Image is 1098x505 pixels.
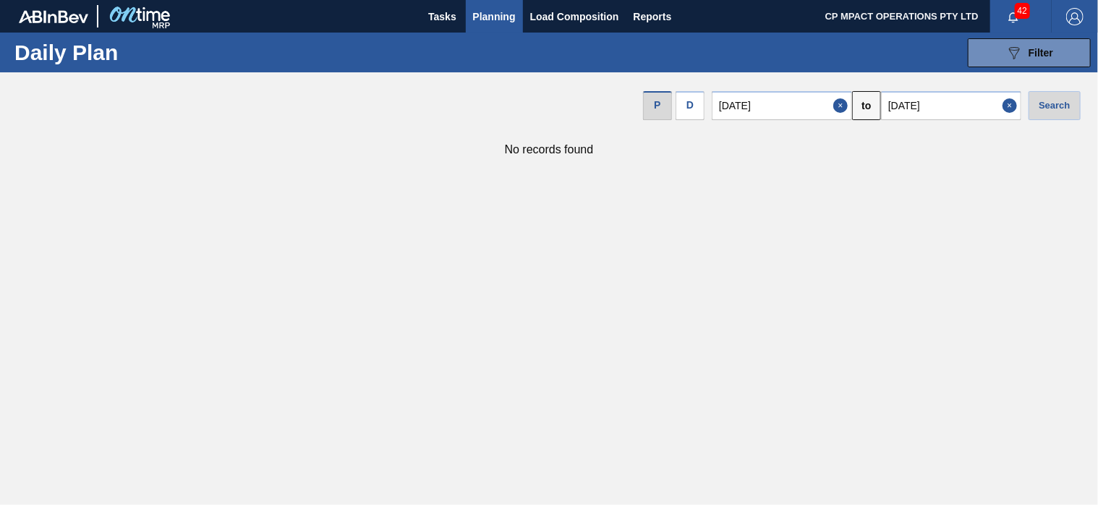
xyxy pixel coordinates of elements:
button: Close [1003,91,1021,120]
span: Planning [473,8,516,25]
h1: Daily Plan [14,44,268,61]
div: D [676,91,705,120]
button: Filter [968,38,1091,67]
div: Search [1029,91,1081,120]
div: Pick up date view [643,88,672,120]
span: 42 [1015,3,1030,19]
div: P [643,91,672,120]
div: Delivery date View [676,88,705,120]
span: Filter [1029,47,1053,59]
button: Notifications [990,7,1037,27]
button: Close [833,91,852,120]
img: TNhmsLtSVTkK8tSr43FrP2fwEKptu5GPRR3wAAAABJRU5ErkJggg== [19,10,88,23]
button: to [852,91,881,120]
span: Reports [634,8,672,25]
span: Load Composition [530,8,619,25]
input: mm/dd/yyyy [712,91,852,120]
img: Logout [1066,8,1084,25]
input: mm/dd/yyyy [881,91,1021,120]
span: Tasks [427,8,459,25]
